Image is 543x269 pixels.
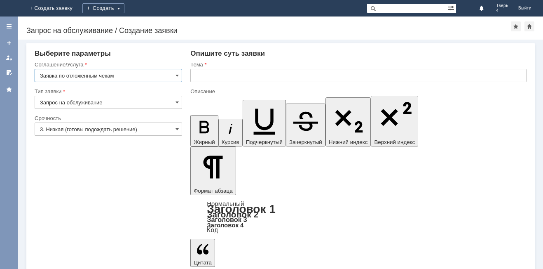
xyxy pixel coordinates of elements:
[496,3,508,8] span: Тверь
[448,4,456,12] span: Расширенный поиск
[194,188,232,194] span: Формат абзаца
[190,239,215,267] button: Цитата
[194,139,215,145] span: Жирный
[511,21,521,31] div: Добавить в избранное
[329,139,368,145] span: Нижний индекс
[2,51,16,64] a: Мои заявки
[246,139,283,145] span: Подчеркнутый
[35,62,180,67] div: Соглашение/Услуга
[207,203,276,215] a: Заголовок 1
[243,100,286,146] button: Подчеркнутый
[194,260,212,266] span: Цитата
[289,139,322,145] span: Зачеркнутый
[207,210,258,219] a: Заголовок 2
[207,222,243,229] a: Заголовок 4
[26,26,511,35] div: Запрос на обслуживание / Создание заявки
[496,8,508,13] span: 4
[190,115,218,146] button: Жирный
[371,96,418,146] button: Верхний индекс
[35,89,180,94] div: Тип заявки
[207,200,244,207] a: Нормальный
[218,119,243,146] button: Курсив
[2,36,16,50] a: Создать заявку
[35,50,111,57] span: Выберите параметры
[190,89,525,94] div: Описание
[2,66,16,79] a: Мои согласования
[35,116,180,121] div: Срочность
[286,104,325,146] button: Зачеркнутый
[190,50,265,57] span: Опишите суть заявки
[82,3,124,13] div: Создать
[190,201,527,233] div: Формат абзаца
[222,139,239,145] span: Курсив
[374,139,415,145] span: Верхний индекс
[524,21,534,31] div: Сделать домашней страницей
[325,97,371,146] button: Нижний индекс
[207,216,247,223] a: Заголовок 3
[207,227,218,234] a: Код
[190,146,236,195] button: Формат абзаца
[190,62,525,67] div: Тема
